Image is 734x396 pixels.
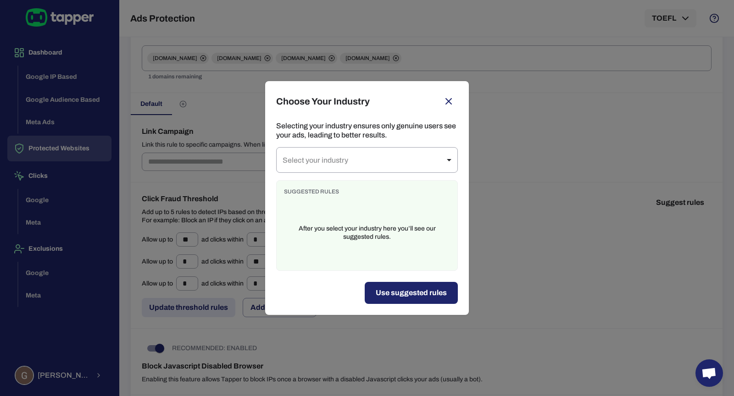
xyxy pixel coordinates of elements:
p: Selecting your industry ensures only genuine users see your ads, leading to better results. [276,121,458,140]
p: After you select your industry here you’ll see our suggested rules. [284,203,450,263]
button: Use suggested rules [365,282,458,304]
span: ​ [283,156,348,164]
span: Suggested rules [284,188,450,195]
div: Open chat [695,359,723,387]
span: Choose Your Industry [276,96,370,107]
